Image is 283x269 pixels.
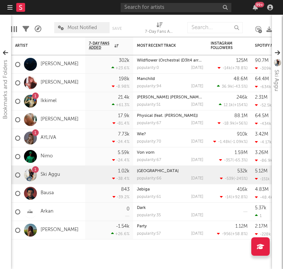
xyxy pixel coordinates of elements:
[191,66,203,70] div: [DATE]
[145,18,175,40] div: 7-Day Fans Added (7-Day Fans Added)
[237,132,248,137] div: 910k
[234,113,248,118] div: 88.1M
[137,59,203,63] div: Wildflower (Orchestral (D3lt4 arrang.)
[191,177,203,181] div: [DATE]
[112,27,122,31] button: Save
[137,59,208,63] a: Wildflower (Orchestral (D3lt4 arrang.)
[222,122,235,126] span: -18.9k
[218,66,248,70] div: ( )
[15,43,70,48] div: Artist
[234,77,248,81] div: 48.6M
[137,195,161,199] div: popularity: 61
[191,213,203,217] div: [DATE]
[119,58,130,63] div: 302k
[213,139,248,144] div: ( )
[137,66,159,70] div: popularity: 0
[111,231,130,236] div: +26.6 %
[255,77,269,81] div: 64.4M
[255,66,271,71] div: -309k
[236,122,246,126] span: +56 %
[137,114,203,118] div: Physical (feat. Troye Sivan)
[121,3,231,12] input: Search for artists
[137,224,147,228] a: Party
[41,209,54,215] a: Arkan
[255,224,268,229] div: 2.17M
[218,140,230,144] span: -1.48k
[137,114,198,118] a: Physical (feat. [PERSON_NAME])
[235,150,248,155] div: 1.59M
[272,70,281,91] div: Ski Aggu
[137,151,203,155] div: Von vorn
[41,172,60,178] a: Ski Aggu
[41,61,79,67] a: [PERSON_NAME]
[118,132,130,137] div: 7.73k
[255,58,269,63] div: 90.7M
[68,25,97,30] span: Most Notified
[211,41,237,50] div: Instagram Followers
[218,121,248,126] div: ( )
[255,95,268,100] div: 2.31M
[255,113,269,118] div: 64.5M
[222,232,231,236] span: -956
[41,190,54,196] a: Bausa
[137,95,203,99] div: BÖSER JUNGE - Level Space Edition
[137,177,162,181] div: popularity: 66
[41,98,56,104] a: Ikkimel
[255,132,268,137] div: 3.42M
[222,66,231,70] span: -14k
[255,195,273,200] div: -48.4k
[112,158,130,163] div: -24.4 %
[235,224,248,229] div: 1.12M
[137,224,203,228] div: Party
[137,206,146,210] a: Dark
[191,232,203,236] div: [DATE]
[234,103,246,107] span: +154 %
[137,169,203,173] div: PALERMO
[112,139,130,144] div: -24.4 %
[255,232,271,237] div: -228k
[217,231,248,236] div: ( )
[255,121,271,126] div: -434k
[222,85,232,89] span: 36.9k
[137,77,155,81] a: Manchild
[137,43,192,48] div: Most Recent Track
[255,169,268,174] div: 5.12M
[137,151,155,155] a: Von vorn
[255,177,270,181] div: -151k
[137,169,179,173] a: [GEOGRAPHIC_DATA]
[137,213,161,217] div: popularity: 35
[137,206,203,210] div: Dark
[232,195,246,199] span: +92.8 %
[119,77,130,81] div: 198k
[217,84,248,89] div: ( )
[191,158,203,162] div: [DATE]
[118,113,130,118] div: 17.9k
[112,102,130,107] div: +61.3 %
[137,84,162,88] div: popularity: 94
[255,187,269,192] div: 4.83M
[137,132,203,136] div: Wie?
[236,58,248,63] div: 125M
[220,176,248,181] div: ( )
[225,177,234,181] span: -539
[224,158,232,163] span: -357
[225,195,231,199] span: -14
[1,60,10,119] div: Bookmarks and Folders
[137,188,203,192] div: Jebiga
[116,224,130,229] div: -1.54k
[112,176,130,181] div: -38.4 %
[237,95,248,100] div: 246k
[237,187,248,192] div: 416k
[41,116,79,123] a: [PERSON_NAME]
[220,195,248,199] div: ( )
[224,103,233,107] span: 12.1k
[121,187,130,192] div: 843
[191,121,203,125] div: [DATE]
[255,103,272,108] div: -52.5k
[219,158,248,163] div: ( )
[137,232,161,236] div: popularity: 57
[118,95,130,100] div: 21.4k
[118,150,130,155] div: 5.59k
[111,66,130,70] div: +23.6 %
[234,158,246,163] span: -65.3 %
